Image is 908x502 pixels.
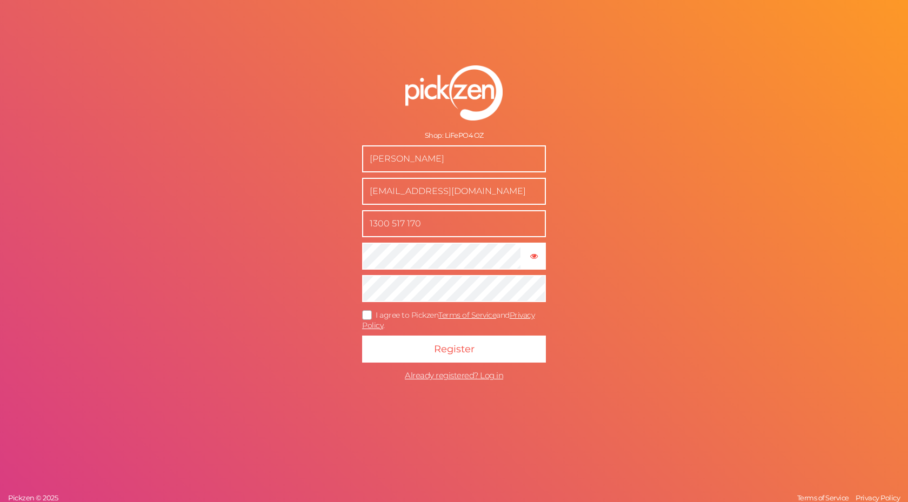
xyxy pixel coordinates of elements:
[362,310,535,330] span: I agree to Pickzen and .
[362,336,546,363] button: Register
[434,343,475,355] span: Register
[438,310,496,320] a: Terms of Service
[362,145,546,172] input: Name
[362,131,546,140] div: Shop: LiFePO4 OZ
[405,370,503,380] span: Already registered? Log in
[362,210,546,237] input: Phone
[405,65,503,121] img: pz-logo-white.png
[362,310,535,330] a: Privacy Policy
[5,493,61,502] a: Pickzen © 2025
[853,493,903,502] a: Privacy Policy
[794,493,852,502] a: Terms of Service
[856,493,900,502] span: Privacy Policy
[797,493,849,502] span: Terms of Service
[362,178,546,205] input: Business e-mail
